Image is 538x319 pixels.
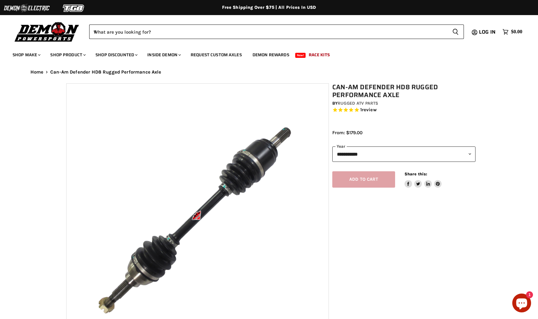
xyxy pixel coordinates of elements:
[510,294,533,314] inbox-online-store-chat: Shopify online store chat
[13,20,81,43] img: Demon Powersports
[89,25,464,39] form: Product
[405,171,442,188] aside: Share this:
[511,29,522,35] span: $0.00
[476,29,499,35] a: Log in
[338,101,378,106] a: Rugged ATV Parts
[91,48,141,61] a: Shop Discounted
[8,46,521,61] ul: Main menu
[304,48,334,61] a: Race Kits
[499,27,525,36] a: $0.00
[186,48,247,61] a: Request Custom Axles
[18,5,520,10] div: Free Shipping Over $75 | All Prices In USD
[18,69,520,75] nav: Breadcrumbs
[89,25,447,39] input: When autocomplete results are available use up and down arrows to review and enter to select
[50,2,97,14] img: TGB Logo 2
[360,107,377,113] span: 1 reviews
[50,69,161,75] span: Can-Am Defender HD8 Rugged Performance Axle
[30,69,44,75] a: Home
[332,130,362,135] span: From: $179.00
[3,2,50,14] img: Demon Electric Logo 2
[362,107,377,113] span: review
[295,53,306,58] span: New!
[447,25,464,39] button: Search
[332,146,476,162] select: year
[405,172,427,176] span: Share this:
[143,48,185,61] a: Inside Demon
[332,107,476,113] span: Rated 5.0 out of 5 stars 1 reviews
[248,48,294,61] a: Demon Rewards
[8,48,44,61] a: Shop Make
[332,83,476,99] h1: Can-Am Defender HD8 Rugged Performance Axle
[479,28,496,36] span: Log in
[332,100,476,107] div: by
[46,48,90,61] a: Shop Product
